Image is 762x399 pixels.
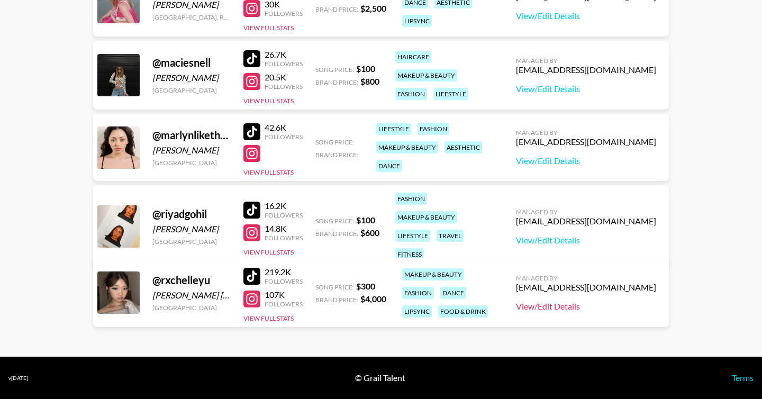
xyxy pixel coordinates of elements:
[265,211,303,219] div: Followers
[437,230,464,242] div: travel
[376,141,438,153] div: makeup & beauty
[402,305,432,318] div: lipsync
[732,373,754,383] a: Terms
[360,294,386,304] strong: $ 4,000
[265,10,303,17] div: Followers
[444,141,482,153] div: aesthetic
[265,49,303,60] div: 26.7K
[265,201,303,211] div: 16.2K
[265,122,303,133] div: 42.6K
[438,305,488,318] div: food & drink
[152,207,231,221] div: @ riyadgohil
[395,248,424,260] div: fitness
[315,151,358,159] span: Brand Price:
[265,300,303,308] div: Followers
[152,145,231,156] div: [PERSON_NAME]
[265,60,303,68] div: Followers
[315,283,354,291] span: Song Price:
[516,282,656,293] div: [EMAIL_ADDRESS][DOMAIN_NAME]
[516,84,656,94] a: View/Edit Details
[152,290,231,301] div: [PERSON_NAME] [PERSON_NAME]
[315,5,358,13] span: Brand Price:
[152,56,231,69] div: @ maciesnell
[516,137,656,147] div: [EMAIL_ADDRESS][DOMAIN_NAME]
[152,274,231,287] div: @ rxchelleyu
[315,296,358,304] span: Brand Price:
[243,24,294,32] button: View Full Stats
[402,287,434,299] div: fashion
[395,193,427,205] div: fashion
[516,65,656,75] div: [EMAIL_ADDRESS][DOMAIN_NAME]
[315,217,354,225] span: Song Price:
[8,375,28,382] div: v [DATE]
[152,72,231,83] div: [PERSON_NAME]
[152,224,231,234] div: [PERSON_NAME]
[265,234,303,242] div: Followers
[395,230,430,242] div: lifestyle
[516,57,656,65] div: Managed By
[395,211,457,223] div: makeup & beauty
[433,88,468,100] div: lifestyle
[516,129,656,137] div: Managed By
[402,15,432,27] div: lipsync
[152,129,231,142] div: @ marlynlikethefish
[360,76,379,86] strong: $ 800
[516,11,656,21] a: View/Edit Details
[356,281,375,291] strong: $ 300
[355,373,405,383] div: © Grail Talent
[440,287,466,299] div: dance
[265,223,303,234] div: 14.8K
[315,66,354,74] span: Song Price:
[516,216,656,226] div: [EMAIL_ADDRESS][DOMAIN_NAME]
[265,277,303,285] div: Followers
[265,72,303,83] div: 20.5K
[360,3,386,13] strong: $ 2,500
[265,83,303,90] div: Followers
[265,289,303,300] div: 107K
[243,314,294,322] button: View Full Stats
[516,235,656,246] a: View/Edit Details
[376,160,402,172] div: dance
[356,64,375,74] strong: $ 100
[395,51,431,63] div: haircare
[418,123,449,135] div: fashion
[152,159,231,167] div: [GEOGRAPHIC_DATA]
[516,301,656,312] a: View/Edit Details
[376,123,411,135] div: lifestyle
[243,97,294,105] button: View Full Stats
[152,13,231,21] div: [GEOGRAPHIC_DATA], Republic of
[265,267,303,277] div: 219.2K
[152,238,231,246] div: [GEOGRAPHIC_DATA]
[516,274,656,282] div: Managed By
[516,156,656,166] a: View/Edit Details
[315,230,358,238] span: Brand Price:
[360,228,379,238] strong: $ 600
[315,138,354,146] span: Song Price:
[356,215,375,225] strong: $ 100
[402,268,464,280] div: makeup & beauty
[243,248,294,256] button: View Full Stats
[395,88,427,100] div: fashion
[152,304,231,312] div: [GEOGRAPHIC_DATA]
[516,208,656,216] div: Managed By
[243,168,294,176] button: View Full Stats
[152,86,231,94] div: [GEOGRAPHIC_DATA]
[395,69,457,81] div: makeup & beauty
[315,78,358,86] span: Brand Price:
[265,133,303,141] div: Followers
